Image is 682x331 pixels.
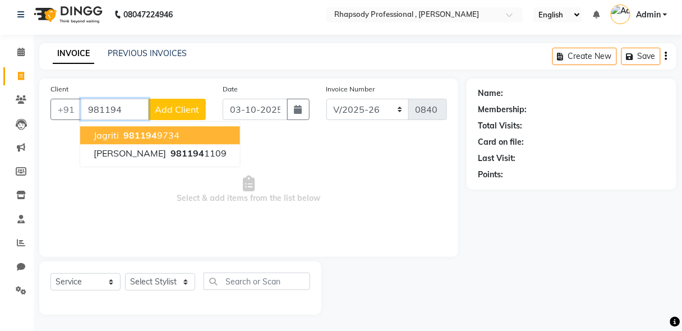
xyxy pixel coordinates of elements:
[326,84,375,94] label: Invoice Number
[81,99,149,120] input: Search by Name/Mobile/Email/Code
[478,169,503,181] div: Points:
[478,136,524,148] div: Card on file:
[204,273,310,290] input: Search or Scan
[636,9,661,21] span: Admin
[50,84,68,94] label: Client
[478,153,515,164] div: Last Visit:
[50,134,447,246] span: Select & add items from the list below
[223,84,238,94] label: Date
[155,104,199,115] span: Add Client
[552,48,617,65] button: Create New
[94,148,166,159] span: [PERSON_NAME]
[478,120,522,132] div: Total Visits:
[611,4,630,24] img: Admin
[50,99,82,120] button: +91
[168,148,227,159] ngb-highlight: 1109
[53,44,94,64] a: INVOICE
[94,130,119,141] span: jagriti
[148,99,206,120] button: Add Client
[478,88,503,99] div: Name:
[170,148,204,159] span: 981194
[108,48,187,58] a: PREVIOUS INVOICES
[621,48,661,65] button: Save
[478,104,527,116] div: Membership:
[123,130,157,141] span: 981194
[121,130,179,141] ngb-highlight: 9734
